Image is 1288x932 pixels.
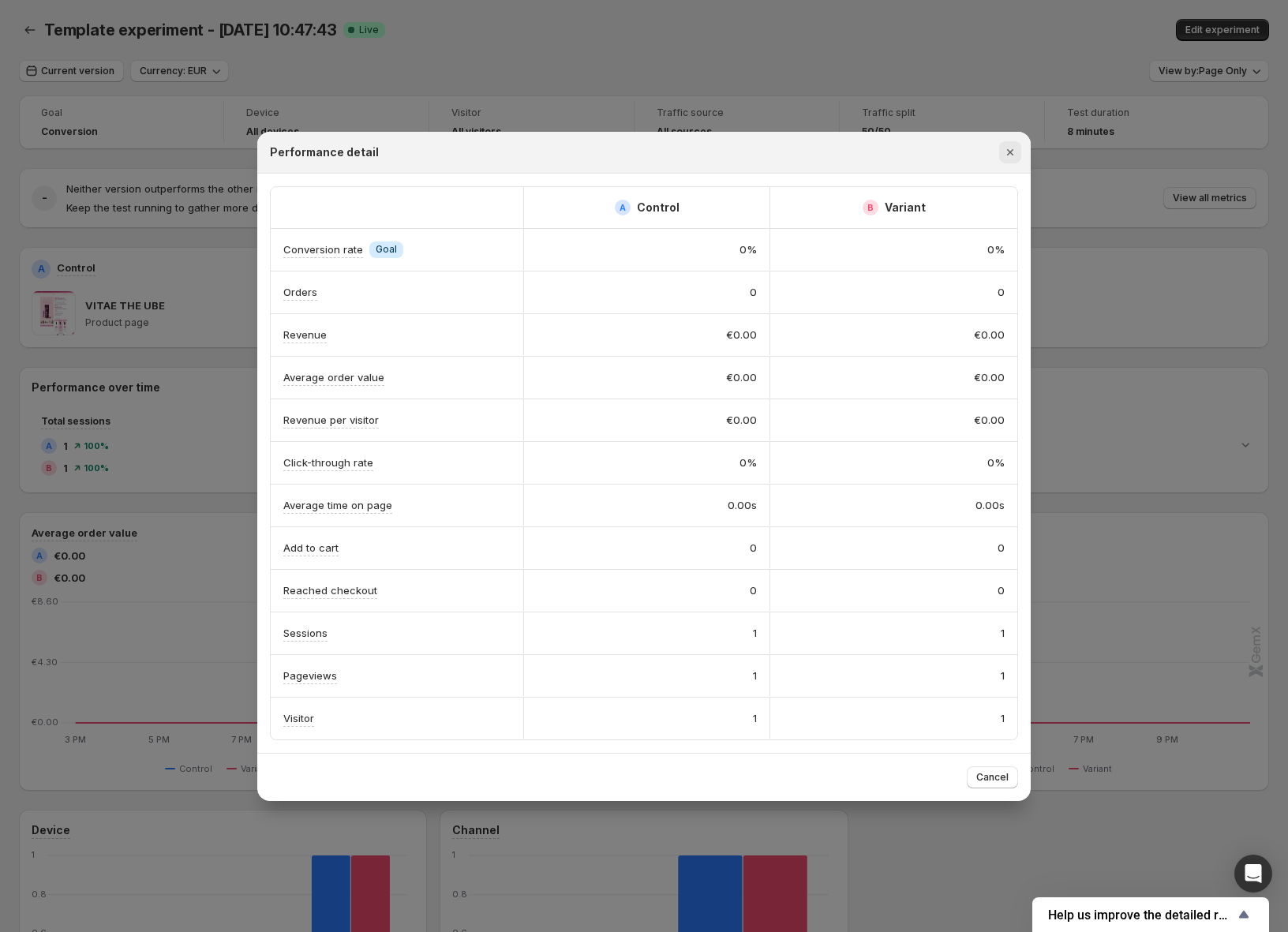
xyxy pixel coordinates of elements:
[998,582,1005,598] span: 0
[739,241,757,257] span: 0%
[728,497,757,513] span: 0.00s
[283,497,392,513] p: Average time on page
[885,200,926,215] h2: Variant
[753,710,757,726] span: 1
[283,284,317,300] p: Orders
[726,327,757,342] span: €0.00
[620,203,626,212] h2: A
[750,284,757,300] span: 0
[976,771,1009,784] span: Cancel
[753,625,757,641] span: 1
[739,455,757,470] span: 0%
[283,412,379,428] p: Revenue per visitor
[1048,905,1253,924] button: Show survey - Help us improve the detailed report for A/B campaigns
[1048,908,1234,923] span: Help us improve the detailed report for A/B campaigns
[637,200,680,215] h2: Control
[750,582,757,598] span: 0
[974,327,1005,342] span: €0.00
[974,412,1005,428] span: €0.00
[750,540,757,556] span: 0
[283,455,373,470] p: Click-through rate
[1001,668,1005,683] span: 1
[283,327,327,342] p: Revenue
[753,668,757,683] span: 1
[726,369,757,385] span: €0.00
[726,412,757,428] span: €0.00
[283,369,384,385] p: Average order value
[283,582,377,598] p: Reached checkout
[270,144,379,160] h2: Performance detail
[283,668,337,683] p: Pageviews
[283,625,328,641] p: Sessions
[967,766,1018,788] button: Cancel
[974,369,1005,385] span: €0.00
[283,710,314,726] p: Visitor
[1234,855,1272,893] div: Open Intercom Messenger
[987,241,1005,257] span: 0%
[1001,710,1005,726] span: 1
[999,141,1021,163] button: Close
[987,455,1005,470] span: 0%
[867,203,874,212] h2: B
[975,497,1005,513] span: 0.00s
[283,540,339,556] p: Add to cart
[1001,625,1005,641] span: 1
[998,540,1005,556] span: 0
[998,284,1005,300] span: 0
[376,243,397,256] span: Goal
[283,241,363,257] p: Conversion rate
